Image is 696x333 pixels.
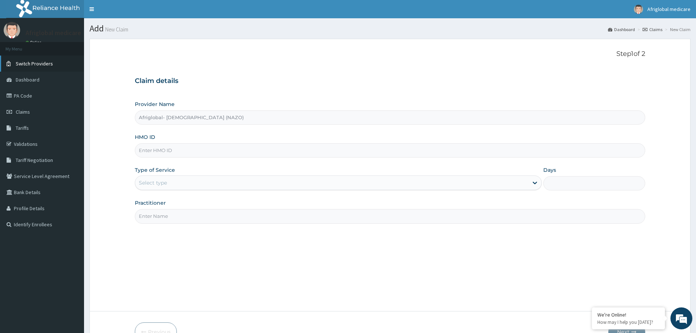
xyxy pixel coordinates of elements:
[647,6,691,12] span: Afriglobal medicare
[16,60,53,67] span: Switch Providers
[135,101,175,108] label: Provider Name
[135,199,166,207] label: Practitioner
[16,125,29,131] span: Tariffs
[26,40,43,45] a: Online
[135,50,645,58] p: Step 1 of 2
[608,26,635,33] a: Dashboard
[135,209,645,223] input: Enter Name
[597,311,659,318] div: We're Online!
[135,133,155,141] label: HMO ID
[90,24,691,33] h1: Add
[104,27,128,32] small: New Claim
[16,157,53,163] span: Tariff Negotiation
[135,143,645,158] input: Enter HMO ID
[543,166,556,174] label: Days
[643,26,662,33] a: Claims
[135,77,645,85] h3: Claim details
[135,166,175,174] label: Type of Service
[663,26,691,33] li: New Claim
[597,319,659,325] p: How may I help you today?
[139,179,167,186] div: Select type
[16,76,39,83] span: Dashboard
[634,5,643,14] img: User Image
[4,22,20,38] img: User Image
[26,30,81,36] p: Afriglobal medicare
[16,109,30,115] span: Claims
